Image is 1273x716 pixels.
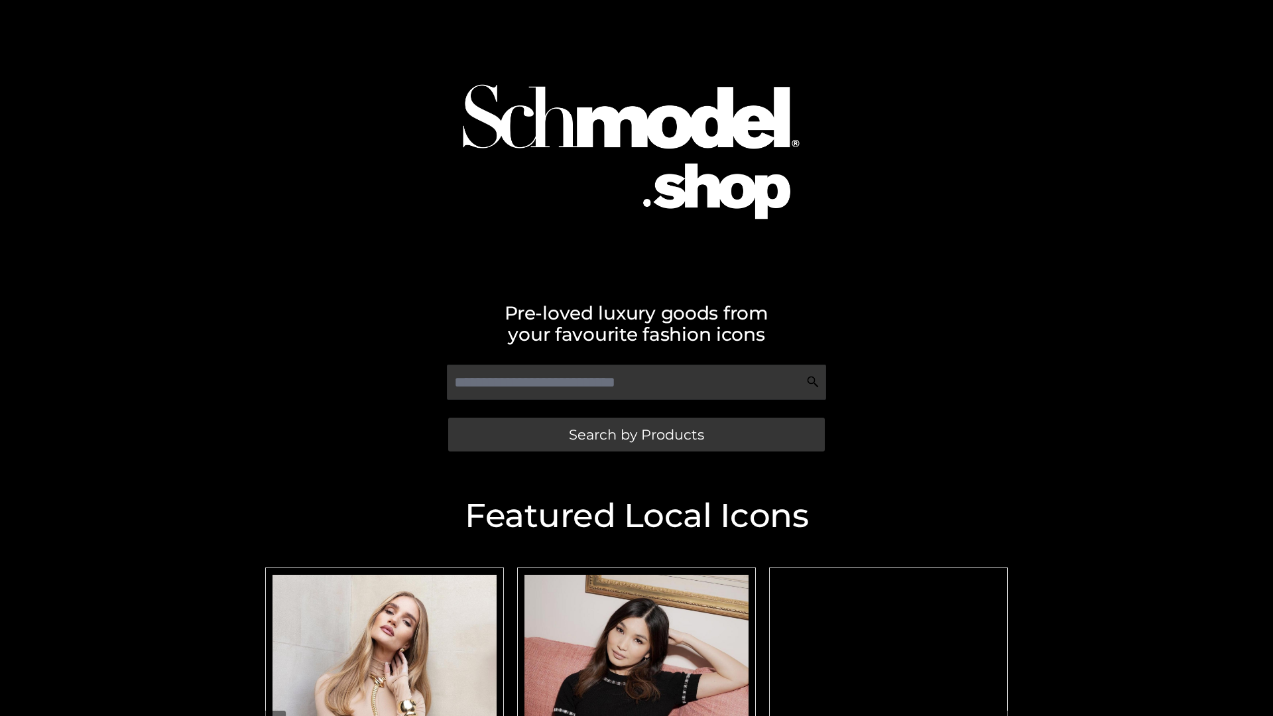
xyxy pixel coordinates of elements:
[448,418,825,451] a: Search by Products
[259,302,1014,345] h2: Pre-loved luxury goods from your favourite fashion icons
[259,499,1014,532] h2: Featured Local Icons​
[569,428,704,442] span: Search by Products
[806,375,819,388] img: Search Icon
